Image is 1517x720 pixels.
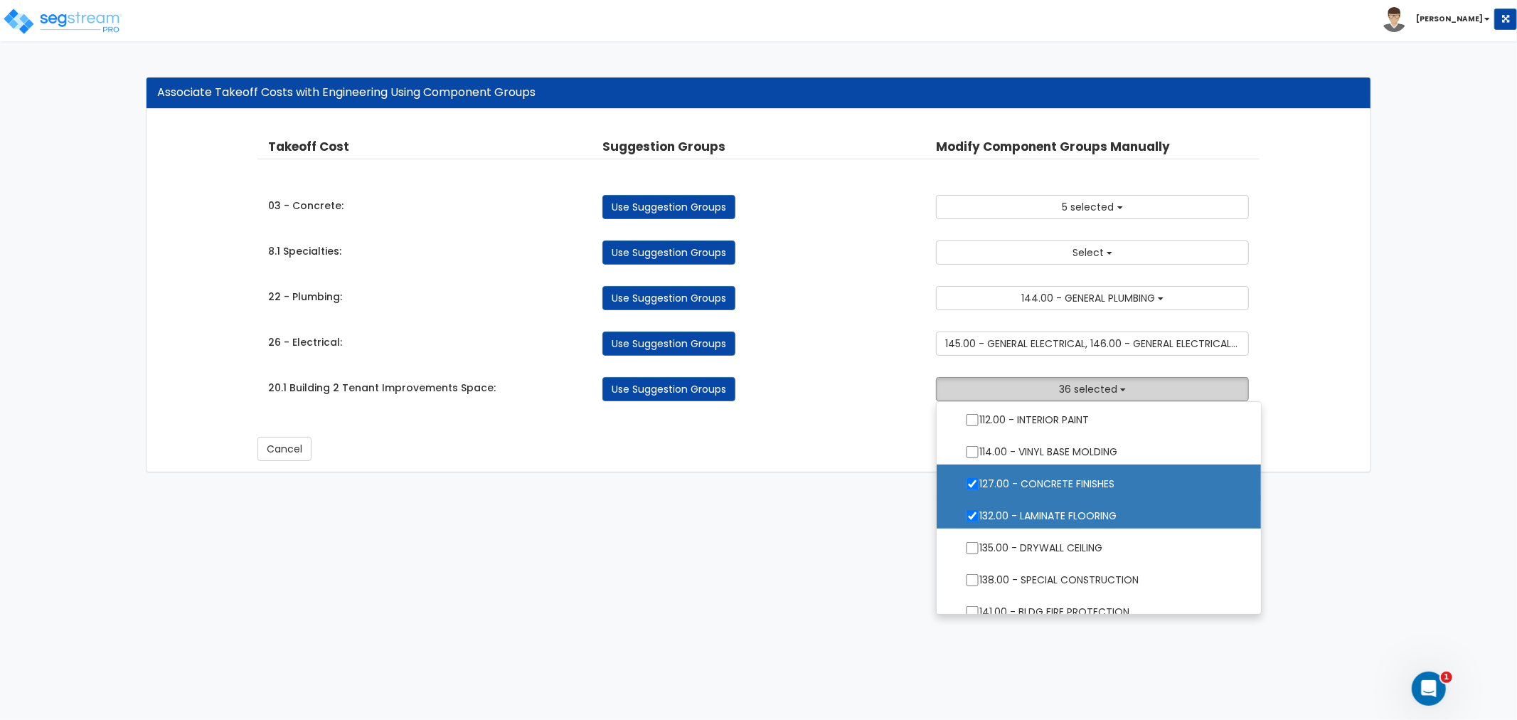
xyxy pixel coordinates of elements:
label: 03 - Concrete: [268,198,344,213]
span: 1 [1441,672,1452,683]
input: 135.00 - DRYWALL CEILING [965,542,979,554]
label: 135.00 - DRYWALL CEILING [951,530,1247,563]
input: 114.00 - VINYL BASE MOLDING [965,446,979,458]
a: Use Suggestion Groups [602,286,735,310]
button: 5 selected [936,195,1249,219]
b: Takeoff Cost [268,138,349,155]
button: 36 selected [936,377,1249,401]
label: 112.00 - INTERIOR PAINT [951,402,1247,435]
input: 127.00 - CONCRETE FINISHES [965,478,979,490]
input: 138.00 - SPECIAL CONSTRUCTION [965,574,979,586]
span: 145.00 - GENERAL ELECTRICAL, 146.00 - GENERAL ELECTRICAL DISTRIBUTION [945,337,1299,351]
label: 132.00 - LAMINATE FLOORING [951,498,1247,531]
iframe: Intercom live chat [1412,672,1446,706]
div: Associate Takeoff Costs with Engineering Using Component Groups [157,85,1360,101]
a: Use Suggestion Groups [602,377,735,401]
button: 145.00 - GENERAL ELECTRICAL, 146.00 - GENERAL ELECTRICAL DISTRIBUTION [936,332,1249,356]
label: 20.1 Building 2 Tenant Improvements Space: [268,381,496,395]
b: Modify Component Groups Manually [936,138,1170,155]
label: 22 - Plumbing: [268,290,342,304]
img: avatar.png [1382,7,1407,32]
label: 26 - Electrical: [268,335,342,349]
button: 144.00 - GENERAL PLUMBING [936,286,1249,310]
label: 114.00 - VINYL BASE MOLDING [951,434,1247,467]
span: 5 selected [1063,200,1114,214]
label: 8.1 Specialties: [268,244,341,258]
a: Use Suggestion Groups [602,240,735,265]
input: 141.00 - BLDG FIRE PROTECTION [965,606,979,618]
label: 138.00 - SPECIAL CONSTRUCTION [951,562,1247,595]
span: 36 selected [1059,382,1117,396]
button: Select [936,240,1249,265]
input: 112.00 - INTERIOR PAINT [965,414,979,426]
button: Cancel [257,437,312,461]
img: logo_pro_r.png [2,7,123,36]
input: 132.00 - LAMINATE FLOORING [965,510,979,522]
a: Use Suggestion Groups [602,332,735,356]
label: 141.00 - BLDG FIRE PROTECTION [951,594,1247,627]
span: 144.00 - GENERAL PLUMBING [1021,291,1155,305]
b: Suggestion Groups [602,138,725,155]
label: 127.00 - CONCRETE FINISHES [951,466,1247,499]
b: [PERSON_NAME] [1416,14,1483,24]
span: Select [1072,245,1104,260]
a: Use Suggestion Groups [602,195,735,219]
